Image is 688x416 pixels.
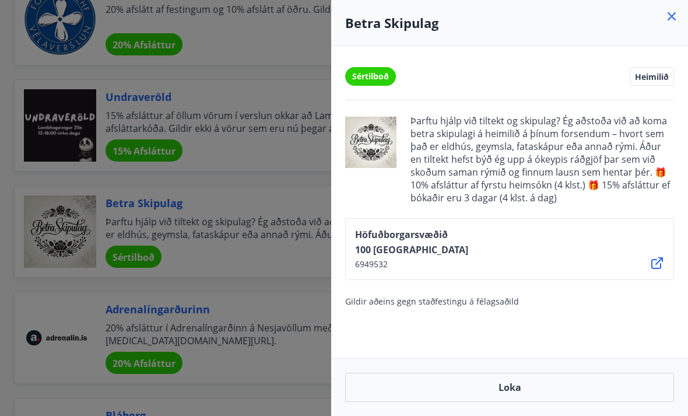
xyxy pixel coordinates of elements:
h4: Betra Skipulag [345,14,674,32]
span: 100 [GEOGRAPHIC_DATA] [355,243,468,256]
span: Þarftu hjálp við tiltekt og skipulag? Ég aðstoða við að koma betra skipulagi á heimilið á þínum f... [410,114,674,204]
span: Höfuðborgarsvæðið [355,228,468,241]
span: Heimilið [635,71,669,82]
span: Gildir aðeins gegn staðfestingu á félagsaðild [345,296,519,307]
span: 6949532 [355,258,468,270]
span: Sértilboð [352,71,389,82]
button: Loka [345,373,674,402]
